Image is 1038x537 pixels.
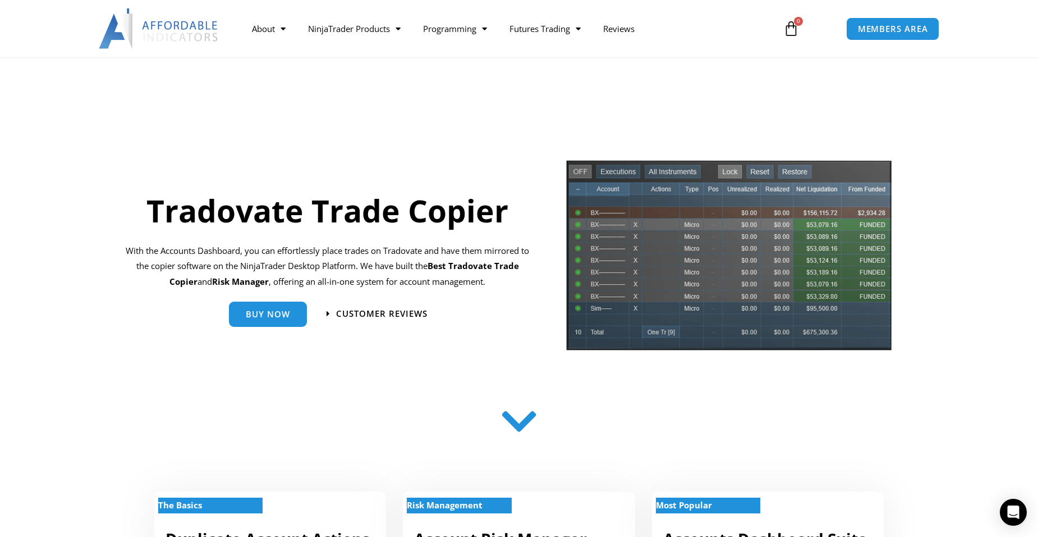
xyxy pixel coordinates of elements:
[246,310,290,318] span: Buy Now
[592,16,646,42] a: Reviews
[212,276,269,287] strong: Risk Manager
[336,310,428,318] span: Customer Reviews
[656,499,712,511] strong: Most Popular
[846,17,940,40] a: MEMBERS AREA
[123,243,531,290] p: With the Accounts Dashboard, you can effortlessly place trades on Tradovate and have them mirrore...
[99,8,219,49] img: LogoAI | Affordable Indicators – NinjaTrader
[158,499,202,511] strong: The Basics
[412,16,498,42] a: Programming
[1000,499,1027,526] div: Open Intercom Messenger
[766,12,816,45] a: 0
[794,17,803,26] span: 0
[229,302,307,327] a: Buy Now
[123,189,531,232] h1: Tradovate Trade Copier
[565,159,893,359] img: tradecopier | Affordable Indicators – NinjaTrader
[498,16,592,42] a: Futures Trading
[297,16,412,42] a: NinjaTrader Products
[241,16,770,42] nav: Menu
[407,499,483,511] strong: Risk Management
[327,310,428,318] a: Customer Reviews
[241,16,297,42] a: About
[858,25,928,33] span: MEMBERS AREA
